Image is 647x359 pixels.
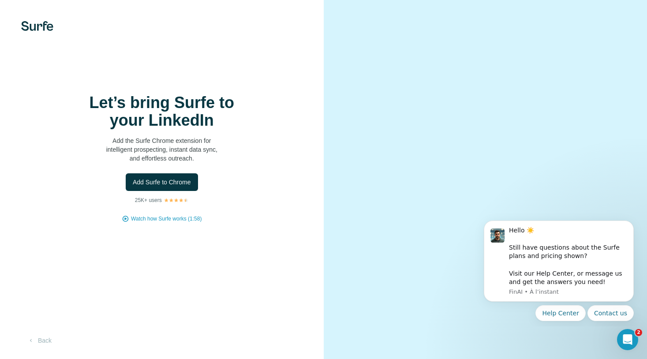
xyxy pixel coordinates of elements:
[164,198,189,203] img: Rating Stars
[74,94,250,129] h1: Let’s bring Surfe to your LinkedIn
[21,333,58,348] button: Back
[135,196,162,204] p: 25K+ users
[74,136,250,163] p: Add the Surfe Chrome extension for intelligent prospecting, instant data sync, and effortless out...
[21,21,53,31] img: Surfe's logo
[126,173,198,191] button: Add Surfe to Chrome
[471,213,647,326] iframe: Intercom notifications message
[617,329,638,350] iframe: Intercom live chat
[131,215,202,223] button: Watch how Surfe works (1:58)
[635,329,642,336] span: 2
[133,178,191,187] span: Add Surfe to Chrome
